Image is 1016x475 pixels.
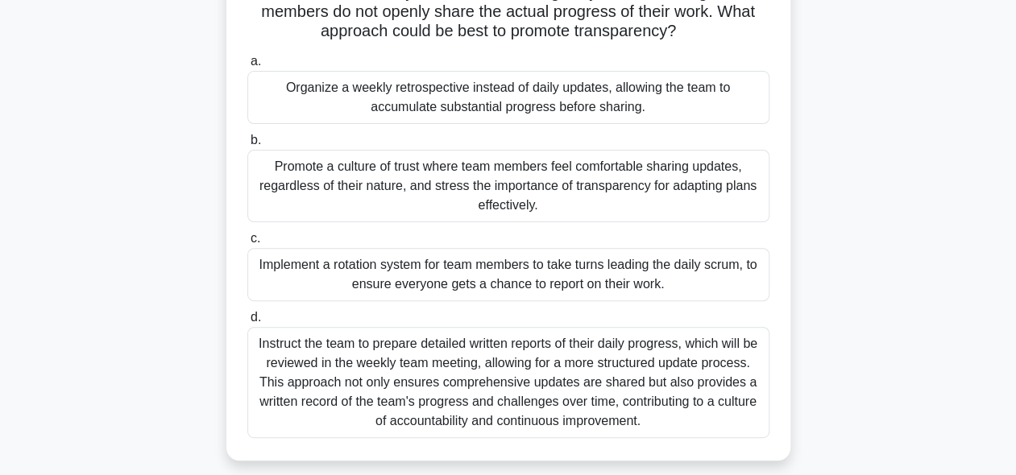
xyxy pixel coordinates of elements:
[251,54,261,68] span: a.
[247,327,769,438] div: Instruct the team to prepare detailed written reports of their daily progress, which will be revi...
[247,71,769,124] div: Organize a weekly retrospective instead of daily updates, allowing the team to accumulate substan...
[247,248,769,301] div: Implement a rotation system for team members to take turns leading the daily scrum, to ensure eve...
[247,150,769,222] div: Promote a culture of trust where team members feel comfortable sharing updates, regardless of the...
[251,231,260,245] span: c.
[251,133,261,147] span: b.
[251,310,261,324] span: d.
